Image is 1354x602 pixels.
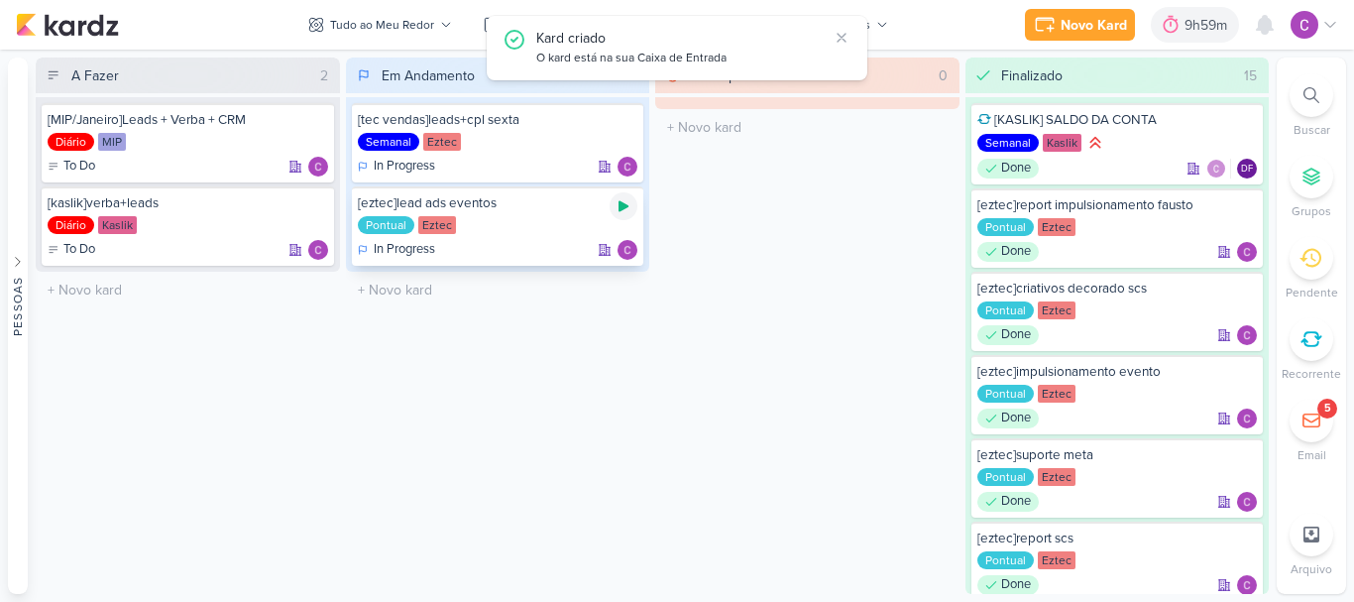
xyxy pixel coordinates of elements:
[1025,9,1135,41] button: Novo Kard
[1237,242,1257,262] img: Carlos Lima
[308,157,328,177] div: Responsável: Carlos Lima
[977,409,1039,428] div: Done
[374,157,435,177] p: In Progress
[931,65,956,86] div: 0
[1237,325,1257,345] div: Responsável: Carlos Lima
[1236,65,1265,86] div: 15
[1001,65,1063,86] div: Finalizado
[1043,134,1081,152] div: Kaslik
[48,133,94,151] div: Diário
[358,133,419,151] div: Semanal
[358,157,435,177] div: In Progress
[98,216,137,234] div: Kaslik
[1237,575,1257,595] div: Responsável: Carlos Lima
[1237,575,1257,595] img: Carlos Lima
[1185,15,1233,36] div: 9h59m
[71,65,119,86] div: A Fazer
[48,194,328,212] div: [kaslik]verba+leads
[48,240,95,260] div: To Do
[977,575,1039,595] div: Done
[1085,133,1105,153] div: Prioridade Alta
[977,551,1034,569] div: Pontual
[63,157,95,177] p: To Do
[418,216,456,234] div: Eztec
[358,240,435,260] div: In Progress
[977,446,1258,464] div: [eztec]suporte meta
[1298,446,1326,464] p: Email
[1001,409,1031,428] p: Done
[48,157,95,177] div: To Do
[1324,401,1331,417] div: 5
[350,276,646,304] input: + Novo kard
[1237,242,1257,262] div: Responsável: Carlos Lima
[536,28,828,49] div: Kard criado
[977,468,1034,486] div: Pontual
[1001,242,1031,262] p: Done
[977,325,1039,345] div: Done
[1206,159,1226,179] img: Carlos Lima
[977,242,1039,262] div: Done
[618,240,637,260] div: Responsável: Carlos Lima
[1292,202,1331,220] p: Grupos
[618,157,637,177] div: Responsável: Carlos Lima
[423,133,461,151] div: Eztec
[977,134,1039,152] div: Semanal
[1291,11,1318,39] img: Carlos Lima
[977,385,1034,403] div: Pontual
[977,492,1039,512] div: Done
[358,194,638,212] div: [eztec]lead ads eventos
[1282,365,1341,383] p: Recorrente
[610,192,637,220] div: Ligar relógio
[536,49,828,68] div: O kard está na sua Caixa de Entrada
[1237,492,1257,512] img: Carlos Lima
[1038,468,1075,486] div: Eztec
[1038,218,1075,236] div: Eztec
[1061,15,1127,36] div: Novo Kard
[1237,409,1257,428] img: Carlos Lima
[977,363,1258,381] div: [eztec]impulsionamento evento
[40,276,336,304] input: + Novo kard
[659,113,956,142] input: + Novo kard
[1001,492,1031,512] p: Done
[977,159,1039,179] div: Done
[9,276,27,335] div: Pessoas
[1291,560,1332,578] p: Arquivo
[977,218,1034,236] div: Pontual
[48,216,94,234] div: Diário
[1001,325,1031,345] p: Done
[63,240,95,260] p: To Do
[1237,409,1257,428] div: Responsável: Carlos Lima
[308,240,328,260] img: Carlos Lima
[16,13,119,37] img: kardz.app
[312,65,336,86] div: 2
[977,111,1258,129] div: [KASLIK] SALDO DA CONTA
[1206,159,1231,179] div: Colaboradores: Carlos Lima
[1237,325,1257,345] img: Carlos Lima
[382,65,475,86] div: Em Andamento
[98,133,126,151] div: MIP
[1294,121,1330,139] p: Buscar
[977,280,1258,298] div: [eztec]criativos decorado scs
[1237,159,1257,179] div: Diego Freitas
[1286,284,1338,301] p: Pendente
[1038,551,1075,569] div: Eztec
[308,157,328,177] img: Carlos Lima
[1241,165,1253,175] p: DF
[1038,301,1075,319] div: Eztec
[1001,575,1031,595] p: Done
[308,240,328,260] div: Responsável: Carlos Lima
[1001,159,1031,179] p: Done
[8,58,28,594] button: Pessoas
[1237,492,1257,512] div: Responsável: Carlos Lima
[48,111,328,129] div: [MIP/Janeiro]Leads + Verba + CRM
[618,240,637,260] img: Carlos Lima
[977,196,1258,214] div: [eztec]report impulsionamento fausto
[977,301,1034,319] div: Pontual
[977,530,1258,547] div: [eztec]report scs
[374,240,435,260] p: In Progress
[1277,73,1346,139] li: Ctrl + F
[358,216,414,234] div: Pontual
[1038,385,1075,403] div: Eztec
[358,111,638,129] div: [tec vendas]leads+cpl sexta
[1237,159,1257,179] div: Responsável: Diego Freitas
